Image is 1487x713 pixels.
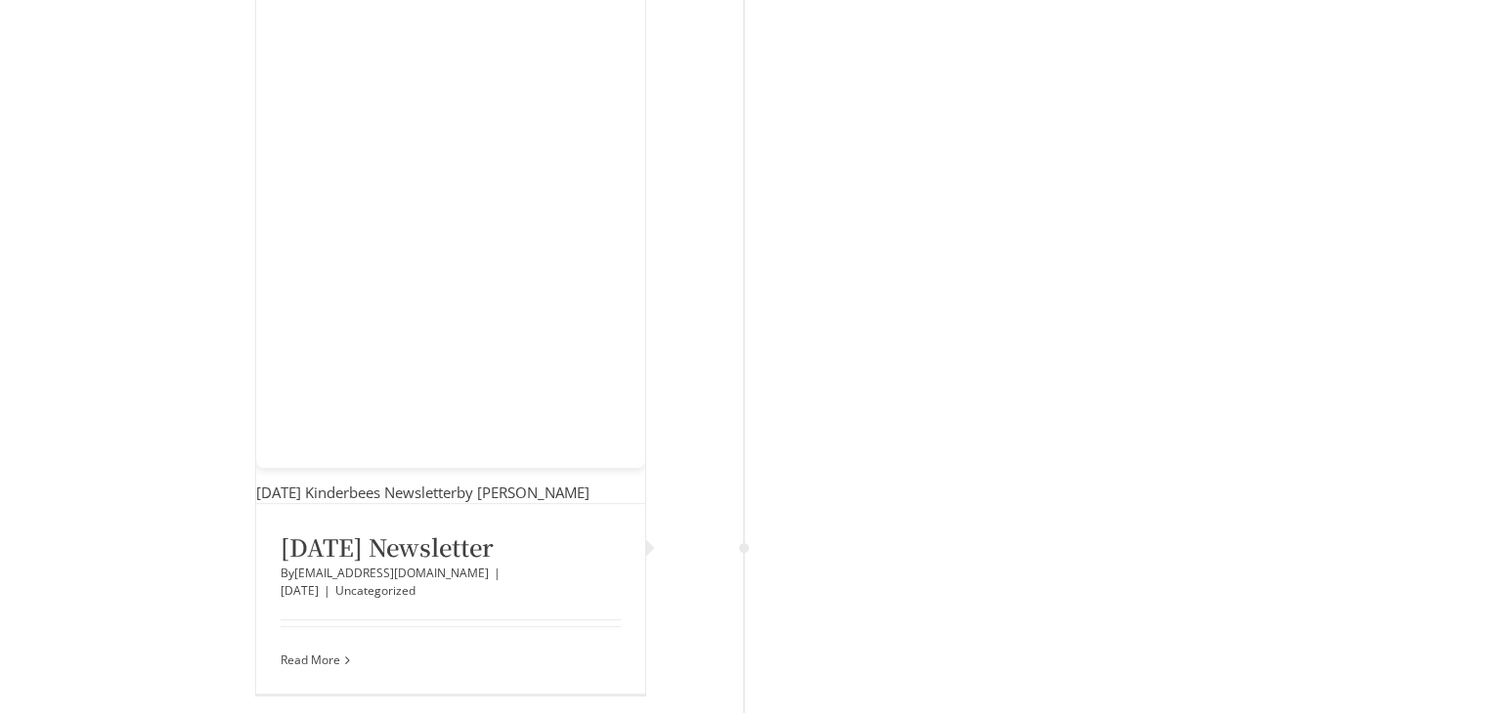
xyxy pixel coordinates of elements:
[281,565,621,600] p: By
[319,582,335,599] span: |
[256,482,457,502] a: [DATE] Kinderbees Newsletter
[489,565,505,581] span: |
[281,651,340,668] a: More on October 2025 Newsletter
[294,565,489,581] a: [EMAIL_ADDRESS][DOMAIN_NAME]
[281,582,319,599] span: [DATE]
[335,582,415,599] a: Uncategorized
[281,529,494,564] a: [DATE] Newsletter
